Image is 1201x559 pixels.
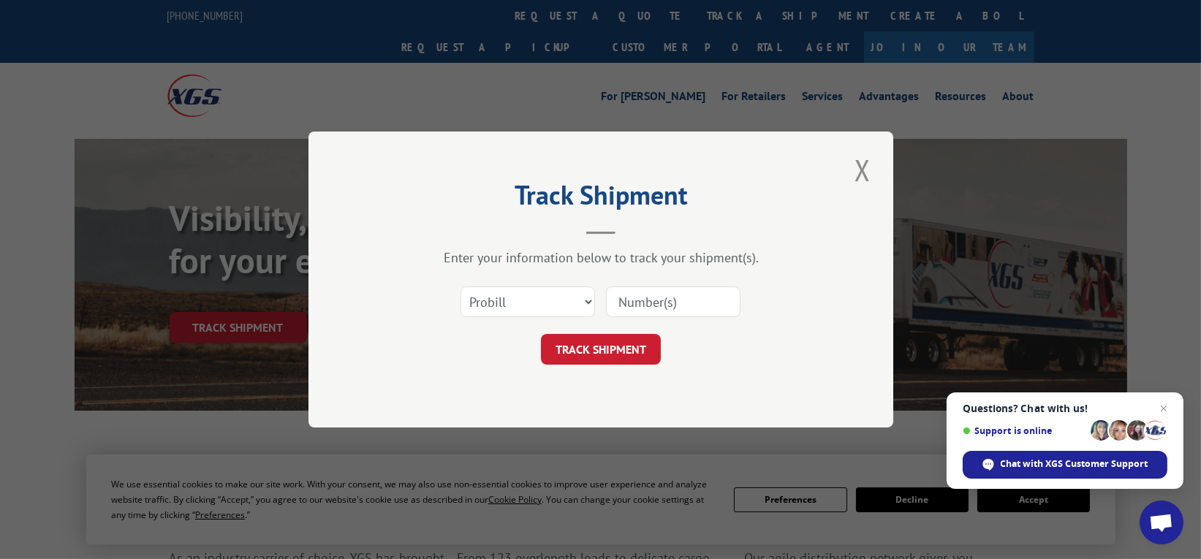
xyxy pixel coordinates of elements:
[382,249,820,266] div: Enter your information below to track your shipment(s).
[963,403,1167,414] span: Questions? Chat with us!
[1001,457,1148,471] span: Chat with XGS Customer Support
[963,425,1086,436] span: Support is online
[963,451,1167,479] span: Chat with XGS Customer Support
[1140,501,1183,544] a: Open chat
[850,150,875,190] button: Close modal
[382,185,820,213] h2: Track Shipment
[606,286,740,317] input: Number(s)
[541,334,661,365] button: TRACK SHIPMENT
